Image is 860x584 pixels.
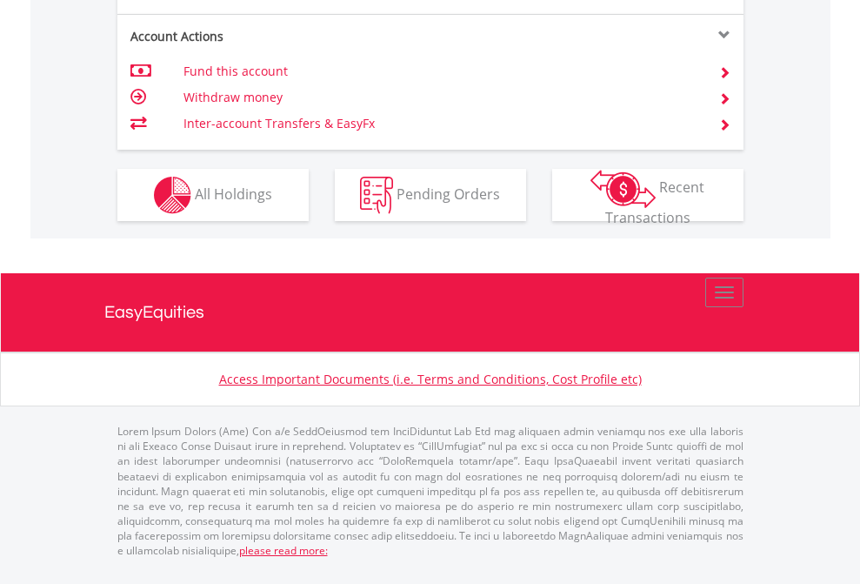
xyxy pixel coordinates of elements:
[117,169,309,221] button: All Holdings
[154,177,191,214] img: holdings-wht.png
[117,28,430,45] div: Account Actions
[117,424,743,558] p: Lorem Ipsum Dolors (Ame) Con a/e SeddOeiusmod tem InciDiduntut Lab Etd mag aliquaen admin veniamq...
[360,177,393,214] img: pending_instructions-wht.png
[590,170,656,208] img: transactions-zar-wht.png
[104,273,757,352] a: EasyEquities
[219,371,642,387] a: Access Important Documents (i.e. Terms and Conditions, Cost Profile etc)
[397,184,500,203] span: Pending Orders
[552,169,743,221] button: Recent Transactions
[183,58,697,84] td: Fund this account
[183,84,697,111] td: Withdraw money
[195,184,272,203] span: All Holdings
[335,169,526,221] button: Pending Orders
[239,543,328,558] a: please read more:
[183,111,697,137] td: Inter-account Transfers & EasyFx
